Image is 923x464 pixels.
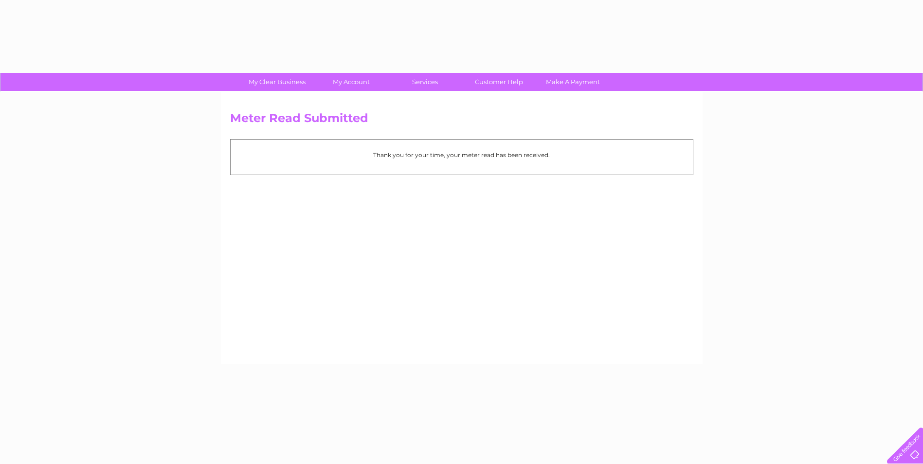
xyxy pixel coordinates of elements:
[230,111,693,130] h2: Meter Read Submitted
[459,73,539,91] a: Customer Help
[385,73,465,91] a: Services
[237,73,317,91] a: My Clear Business
[533,73,613,91] a: Make A Payment
[235,150,688,160] p: Thank you for your time, your meter read has been received.
[311,73,391,91] a: My Account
